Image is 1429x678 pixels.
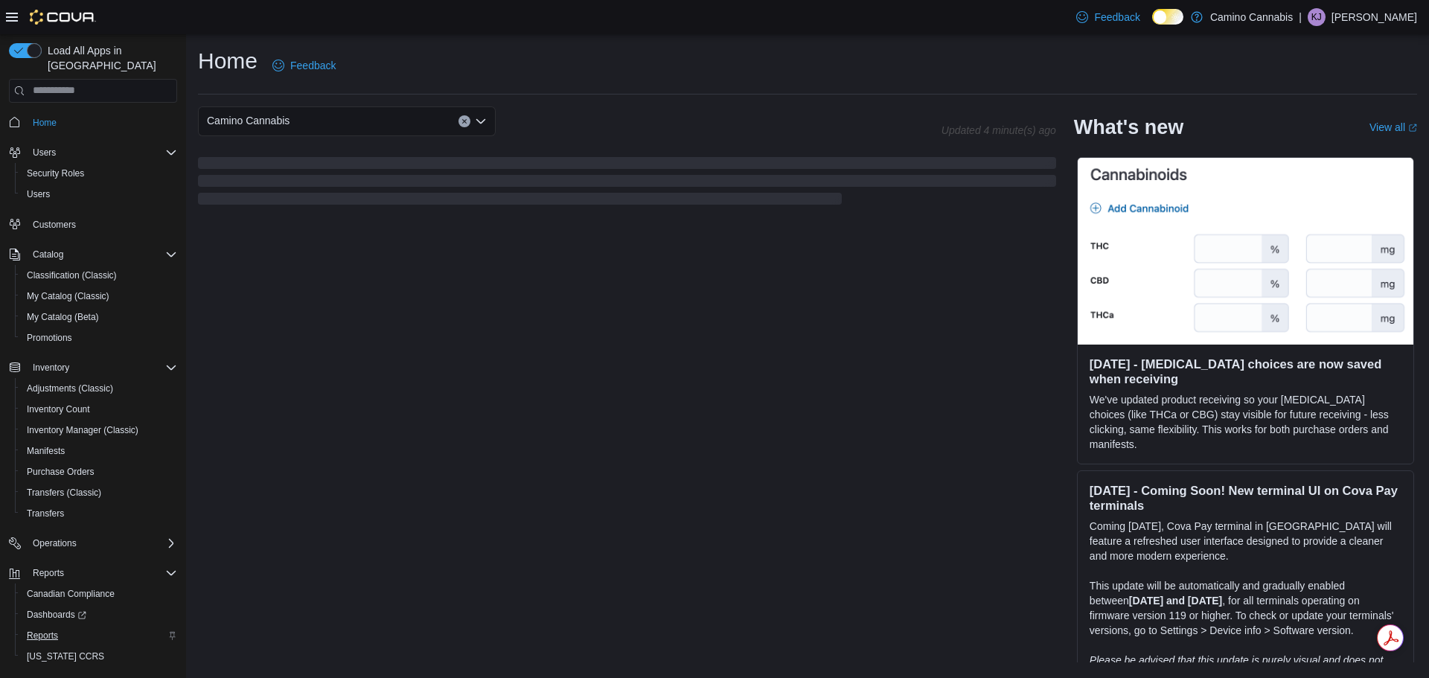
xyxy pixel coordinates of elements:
h3: [DATE] - Coming Soon! New terminal UI on Cova Pay terminals [1090,483,1401,513]
button: Inventory [3,357,183,378]
span: Loading [198,160,1056,208]
span: Classification (Classic) [27,269,117,281]
button: Catalog [27,246,69,263]
a: Canadian Compliance [21,585,121,603]
a: Transfers [21,505,70,522]
button: My Catalog (Classic) [15,286,183,307]
a: Promotions [21,329,78,347]
button: Transfers [15,503,183,524]
p: Updated 4 minute(s) ago [942,124,1056,136]
span: Inventory [27,359,177,377]
span: Manifests [21,442,177,460]
span: Home [33,117,57,129]
span: Customers [33,219,76,231]
a: Users [21,185,56,203]
span: Users [33,147,56,159]
a: [US_STATE] CCRS [21,647,110,665]
button: Reports [15,625,183,646]
span: Manifests [27,445,65,457]
a: Reports [21,627,64,645]
button: Inventory Count [15,399,183,420]
a: My Catalog (Beta) [21,308,105,326]
span: Users [27,144,177,161]
button: Classification (Classic) [15,265,183,286]
button: Home [3,112,183,133]
button: Purchase Orders [15,461,183,482]
span: Classification (Classic) [21,266,177,284]
span: Inventory Count [27,403,90,415]
span: Reports [21,627,177,645]
button: Clear input [458,115,470,127]
span: Transfers (Classic) [27,487,101,499]
span: Purchase Orders [21,463,177,481]
p: [PERSON_NAME] [1332,8,1417,26]
button: Transfers (Classic) [15,482,183,503]
span: Feedback [1094,10,1139,25]
h2: What's new [1074,115,1183,139]
span: Inventory Manager (Classic) [21,421,177,439]
span: Canadian Compliance [27,588,115,600]
svg: External link [1408,124,1417,132]
span: Operations [27,534,177,552]
span: My Catalog (Beta) [21,308,177,326]
h3: [DATE] - [MEDICAL_DATA] choices are now saved when receiving [1090,356,1401,386]
a: Classification (Classic) [21,266,123,284]
span: Dashboards [21,606,177,624]
a: View allExternal link [1369,121,1417,133]
strong: [DATE] and [DATE] [1129,595,1222,607]
span: Promotions [27,332,72,344]
p: | [1299,8,1302,26]
input: Dark Mode [1152,9,1183,25]
button: Users [27,144,62,161]
p: Camino Cannabis [1210,8,1293,26]
button: Manifests [15,441,183,461]
span: [US_STATE] CCRS [27,650,104,662]
span: Catalog [27,246,177,263]
span: Purchase Orders [27,466,95,478]
a: Security Roles [21,164,90,182]
a: My Catalog (Classic) [21,287,115,305]
button: Users [3,142,183,163]
button: Canadian Compliance [15,583,183,604]
button: Catalog [3,244,183,265]
button: [US_STATE] CCRS [15,646,183,667]
button: Operations [3,533,183,554]
button: My Catalog (Beta) [15,307,183,327]
span: Adjustments (Classic) [27,383,113,394]
button: Promotions [15,327,183,348]
span: Reports [27,564,177,582]
span: Inventory Manager (Classic) [27,424,138,436]
span: Transfers (Classic) [21,484,177,502]
span: Inventory Count [21,400,177,418]
span: Inventory [33,362,69,374]
span: My Catalog (Beta) [27,311,99,323]
a: Transfers (Classic) [21,484,107,502]
span: Load All Apps in [GEOGRAPHIC_DATA] [42,43,177,73]
div: Kevin Josephs [1308,8,1326,26]
span: Home [27,113,177,132]
p: We've updated product receiving so your [MEDICAL_DATA] choices (like THCa or CBG) stay visible fo... [1090,392,1401,452]
button: Reports [3,563,183,583]
span: Security Roles [21,164,177,182]
button: Reports [27,564,70,582]
span: Promotions [21,329,177,347]
a: Adjustments (Classic) [21,380,119,397]
span: Security Roles [27,167,84,179]
span: Transfers [27,508,64,519]
a: Inventory Count [21,400,96,418]
span: Customers [27,215,177,234]
a: Inventory Manager (Classic) [21,421,144,439]
p: Coming [DATE], Cova Pay terminal in [GEOGRAPHIC_DATA] will feature a refreshed user interface des... [1090,519,1401,563]
span: Operations [33,537,77,549]
span: Reports [33,567,64,579]
button: Users [15,184,183,205]
span: Adjustments (Classic) [21,380,177,397]
a: Feedback [266,51,342,80]
a: Dashboards [21,606,92,624]
span: Transfers [21,505,177,522]
span: Reports [27,630,58,642]
button: Customers [3,214,183,235]
button: Inventory [27,359,75,377]
span: Users [21,185,177,203]
span: My Catalog (Classic) [21,287,177,305]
